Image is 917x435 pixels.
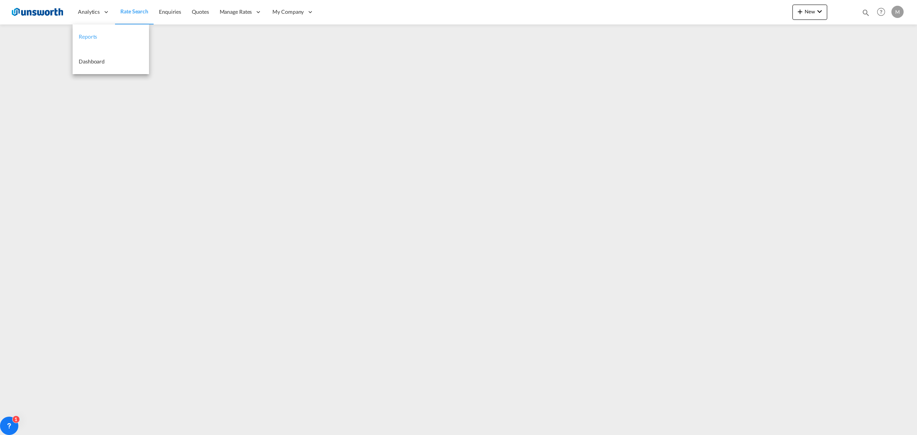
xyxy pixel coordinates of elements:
[795,7,805,16] md-icon: icon-plus 400-fg
[862,8,870,17] md-icon: icon-magnify
[891,6,904,18] div: M
[159,8,181,15] span: Enquiries
[272,8,304,16] span: My Company
[73,24,149,49] a: Reports
[192,8,209,15] span: Quotes
[79,58,105,65] span: Dashboard
[875,5,888,18] span: Help
[11,3,63,21] img: 3748d800213711f08852f18dcb6d8936.jpg
[220,8,252,16] span: Manage Rates
[862,8,870,20] div: icon-magnify
[875,5,891,19] div: Help
[73,49,149,74] a: Dashboard
[792,5,827,20] button: icon-plus 400-fgNewicon-chevron-down
[79,33,97,40] span: Reports
[815,7,824,16] md-icon: icon-chevron-down
[120,8,148,15] span: Rate Search
[795,8,824,15] span: New
[78,8,100,16] span: Analytics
